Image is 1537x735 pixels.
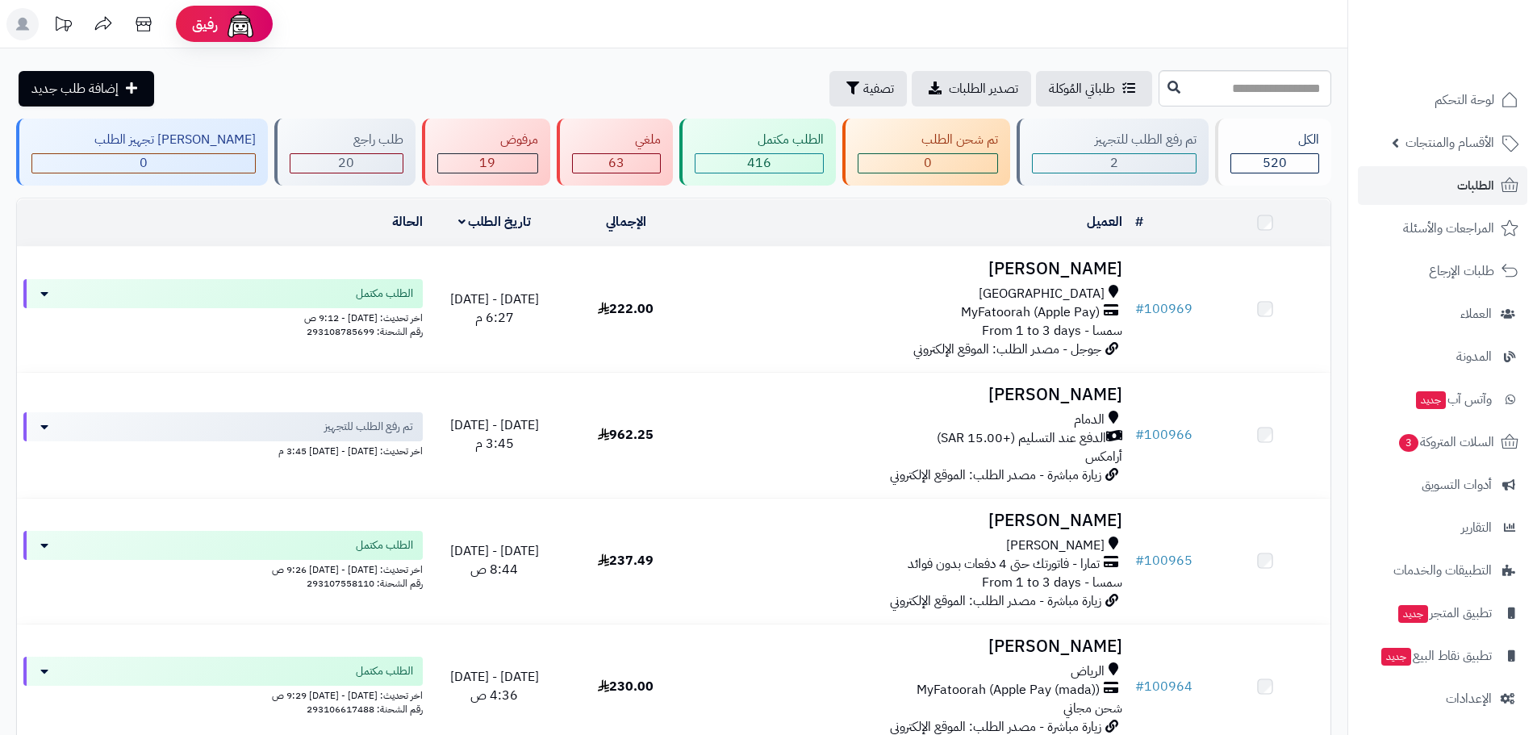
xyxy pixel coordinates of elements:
a: العميل [1087,212,1122,232]
span: رفيق [192,15,218,34]
div: اخر تحديث: [DATE] - [DATE] 9:26 ص [23,560,423,577]
span: 962.25 [598,425,654,445]
span: الطلب مكتمل [356,663,413,679]
a: #100964 [1135,677,1192,696]
div: 416 [695,154,823,173]
span: 0 [924,153,932,173]
div: اخر تحديث: [DATE] - [DATE] 9:29 ص [23,686,423,703]
a: لوحة التحكم [1358,81,1527,119]
div: تم رفع الطلب للتجهيز [1032,131,1197,149]
span: التطبيقات والخدمات [1393,559,1492,582]
button: تصفية [829,71,907,106]
span: 2 [1110,153,1118,173]
a: # [1135,212,1143,232]
span: جديد [1381,648,1411,666]
span: جديد [1416,391,1446,409]
span: رقم الشحنة: 293108785699 [307,324,423,339]
span: # [1135,677,1144,696]
div: الكل [1230,131,1319,149]
span: [GEOGRAPHIC_DATA] [979,285,1105,303]
div: 0 [858,154,996,173]
div: اخر تحديث: [DATE] - [DATE] 3:45 م [23,441,423,458]
span: الطلب مكتمل [356,286,413,302]
span: طلبات الإرجاع [1429,260,1494,282]
a: تصدير الطلبات [912,71,1031,106]
span: شحن مجاني [1063,699,1122,718]
span: وآتس آب [1414,388,1492,411]
span: العملاء [1460,303,1492,325]
a: #100969 [1135,299,1192,319]
span: الطلب مكتمل [356,537,413,553]
div: 63 [573,154,660,173]
a: الإجمالي [606,212,646,232]
a: تحديثات المنصة [43,8,83,44]
a: التقارير [1358,508,1527,547]
span: زيارة مباشرة - مصدر الطلب: الموقع الإلكتروني [890,466,1101,485]
span: 222.00 [598,299,654,319]
span: الرياض [1071,662,1105,681]
a: التطبيقات والخدمات [1358,551,1527,590]
span: المدونة [1456,345,1492,368]
span: 3 [1399,434,1418,452]
a: طلبات الإرجاع [1358,252,1527,290]
a: طلب راجع 20 [271,119,418,186]
span: أدوات التسويق [1422,474,1492,496]
span: # [1135,425,1144,445]
div: [PERSON_NAME] تجهيز الطلب [31,131,256,149]
a: مرفوض 19 [419,119,553,186]
span: # [1135,551,1144,570]
span: رقم الشحنة: 293106617488 [307,702,423,716]
h3: [PERSON_NAME] [698,512,1122,530]
div: طلب راجع [290,131,403,149]
a: وآتس آبجديد [1358,380,1527,419]
span: السلات المتروكة [1397,431,1494,453]
span: 520 [1263,153,1287,173]
img: ai-face.png [224,8,257,40]
a: #100965 [1135,551,1192,570]
span: تصفية [863,79,894,98]
span: MyFatoorah (Apple Pay (mada)) [917,681,1100,700]
span: [DATE] - [DATE] 6:27 م [450,290,539,328]
a: أدوات التسويق [1358,466,1527,504]
div: 19 [438,154,537,173]
span: MyFatoorah (Apple Pay) [961,303,1100,322]
span: تطبيق نقاط البيع [1380,645,1492,667]
h3: [PERSON_NAME] [698,386,1122,404]
span: الطلبات [1457,174,1494,197]
span: تمارا - فاتورتك حتى 4 دفعات بدون فوائد [908,555,1100,574]
span: زيارة مباشرة - مصدر الطلب: الموقع الإلكتروني [890,591,1101,611]
span: 20 [338,153,354,173]
div: 2 [1033,154,1196,173]
span: الدفع عند التسليم (+15.00 SAR) [937,429,1106,448]
span: [PERSON_NAME] [1006,537,1105,555]
span: المراجعات والأسئلة [1403,217,1494,240]
a: طلباتي المُوكلة [1036,71,1152,106]
span: أرامكس [1085,447,1122,466]
span: جديد [1398,605,1428,623]
span: [DATE] - [DATE] 4:36 ص [450,667,539,705]
span: 63 [608,153,624,173]
div: ملغي [572,131,661,149]
span: إضافة طلب جديد [31,79,119,98]
a: تاريخ الطلب [458,212,532,232]
a: إضافة طلب جديد [19,71,154,106]
a: المدونة [1358,337,1527,376]
a: [PERSON_NAME] تجهيز الطلب 0 [13,119,271,186]
span: # [1135,299,1144,319]
h3: [PERSON_NAME] [698,260,1122,278]
span: تطبيق المتجر [1397,602,1492,624]
a: تم شحن الطلب 0 [839,119,1013,186]
span: سمسا - From 1 to 3 days [982,321,1122,340]
span: التقارير [1461,516,1492,539]
a: الحالة [392,212,423,232]
a: الطلبات [1358,166,1527,205]
a: المراجعات والأسئلة [1358,209,1527,248]
span: تم رفع الطلب للتجهيز [324,419,413,435]
div: اخر تحديث: [DATE] - 9:12 ص [23,308,423,325]
span: [DATE] - [DATE] 8:44 ص [450,541,539,579]
a: الطلب مكتمل 416 [676,119,839,186]
span: 19 [479,153,495,173]
span: 237.49 [598,551,654,570]
span: جوجل - مصدر الطلب: الموقع الإلكتروني [913,340,1101,359]
a: تطبيق نقاط البيعجديد [1358,637,1527,675]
